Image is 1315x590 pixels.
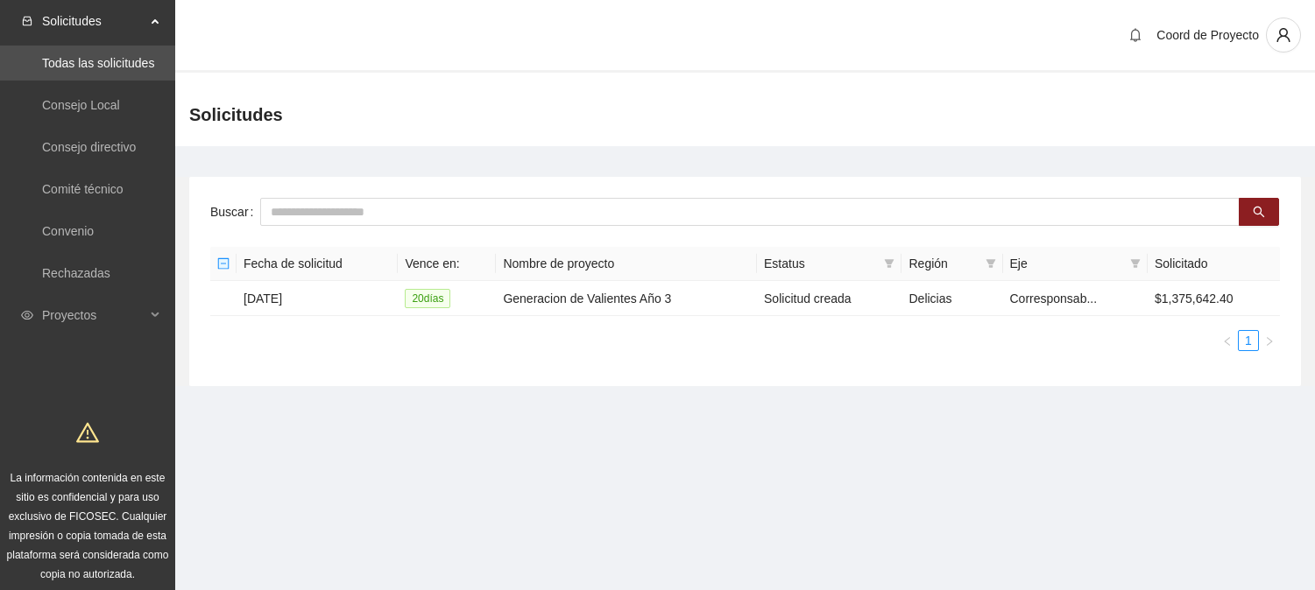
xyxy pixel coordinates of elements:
[42,182,124,196] a: Comité técnico
[42,298,145,333] span: Proyectos
[880,250,898,277] span: filter
[42,98,120,112] a: Consejo Local
[1267,27,1300,43] span: user
[42,56,154,70] a: Todas las solicitudes
[189,101,283,129] span: Solicitudes
[1264,336,1275,347] span: right
[1156,28,1259,42] span: Coord de Proyecto
[21,15,33,27] span: inbox
[7,472,169,580] span: La información contenida en este sitio es confidencial y para uso exclusivo de FICOSEC. Cualquier...
[901,281,1002,316] td: Delicias
[1217,330,1238,351] li: Previous Page
[1148,281,1280,316] td: $1,375,642.40
[1266,18,1301,53] button: user
[982,250,1000,277] span: filter
[1253,206,1265,220] span: search
[1010,254,1123,273] span: Eje
[1239,331,1258,350] a: 1
[884,258,894,269] span: filter
[1127,250,1144,277] span: filter
[1222,336,1233,347] span: left
[398,247,496,281] th: Vence en:
[764,254,877,273] span: Estatus
[237,281,398,316] td: [DATE]
[757,281,901,316] td: Solicitud creada
[496,247,757,281] th: Nombre de proyecto
[42,224,94,238] a: Convenio
[217,257,230,270] span: minus-square
[1148,247,1280,281] th: Solicitado
[42,4,145,39] span: Solicitudes
[1259,330,1280,351] button: right
[496,281,757,316] td: Generacion de Valientes Año 3
[42,266,110,280] a: Rechazadas
[1121,21,1149,49] button: bell
[986,258,996,269] span: filter
[405,289,450,308] span: 20 día s
[21,309,33,321] span: eye
[1130,258,1141,269] span: filter
[1122,28,1149,42] span: bell
[237,247,398,281] th: Fecha de solicitud
[1010,291,1098,306] span: Corresponsab...
[1238,330,1259,351] li: 1
[1259,330,1280,351] li: Next Page
[42,140,136,154] a: Consejo directivo
[1239,198,1279,226] button: search
[76,421,99,444] span: warning
[1217,330,1238,351] button: left
[210,198,260,226] label: Buscar
[908,254,978,273] span: Región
